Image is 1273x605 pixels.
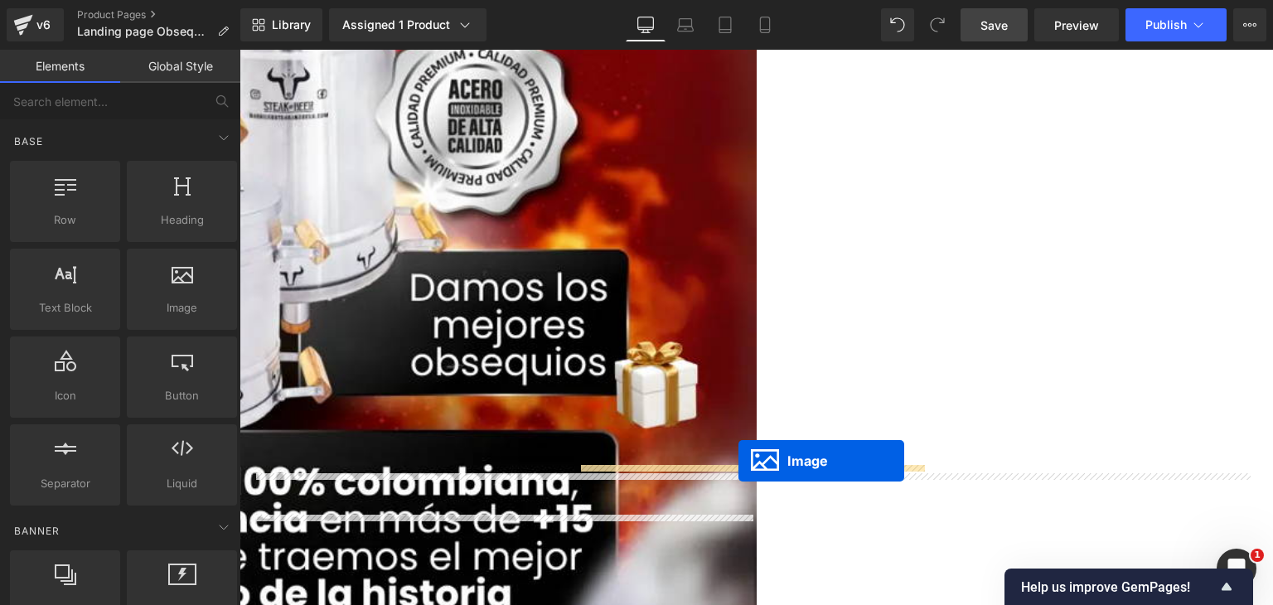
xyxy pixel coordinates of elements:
[33,14,54,36] div: v6
[1021,579,1217,595] span: Help us improve GemPages!
[12,133,45,149] span: Base
[272,17,311,32] span: Library
[1145,18,1187,31] span: Publish
[1125,8,1227,41] button: Publish
[12,523,61,539] span: Banner
[1021,577,1237,597] button: Show survey - Help us improve GemPages!
[1034,8,1119,41] a: Preview
[77,8,242,22] a: Product Pages
[1217,549,1256,588] iframe: Intercom live chat
[77,25,211,38] span: Landing page Obsequios
[132,475,232,492] span: Liquid
[15,475,115,492] span: Separator
[1054,17,1099,34] span: Preview
[132,299,232,317] span: Image
[1233,8,1266,41] button: More
[15,387,115,404] span: Icon
[7,8,64,41] a: v6
[745,8,785,41] a: Mobile
[1251,549,1264,562] span: 1
[15,299,115,317] span: Text Block
[626,8,666,41] a: Desktop
[980,17,1008,34] span: Save
[120,50,240,83] a: Global Style
[881,8,914,41] button: Undo
[240,8,322,41] a: New Library
[342,17,473,33] div: Assigned 1 Product
[705,8,745,41] a: Tablet
[132,387,232,404] span: Button
[15,211,115,229] span: Row
[921,8,954,41] button: Redo
[666,8,705,41] a: Laptop
[132,211,232,229] span: Heading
